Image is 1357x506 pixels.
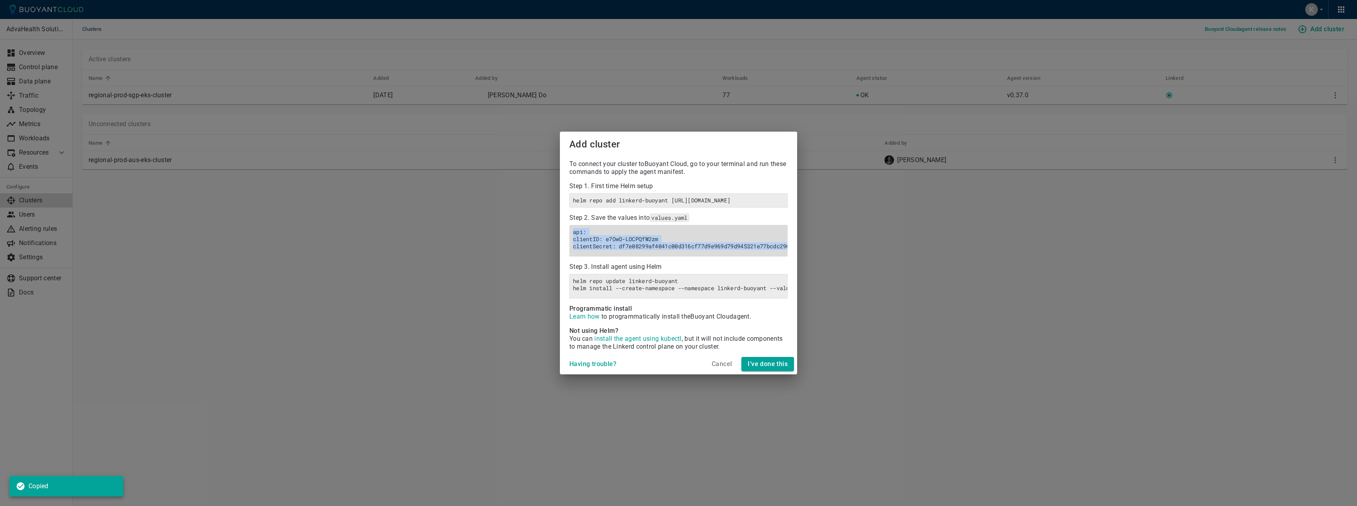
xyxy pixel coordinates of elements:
[569,313,600,320] a: Learn how
[573,278,784,292] h6: helm repo update linkerd-buoyanthelm install --create-namespace --namespace linkerd-buoyant --val...
[566,357,620,371] button: Having trouble?
[569,360,616,368] h4: Having trouble?
[566,360,620,367] a: Having trouble?
[28,482,49,490] p: Copied
[569,179,788,190] p: Step 1. First time Helm setup
[569,211,788,222] p: Step 2. Save the values into
[573,228,784,250] h6: api:clientID: e7OwO-LOCPQfW2zmclientSecret: df7e08299af4041c00d316cf77d9e969d79d945321e77bcdc296a...
[709,357,735,371] button: Cancel
[569,157,788,176] p: To connect your cluster to Buoyant Cloud , go to your terminal and run these commands to apply th...
[573,197,784,204] h6: helm repo add linkerd-buoyant [URL][DOMAIN_NAME]
[569,335,788,351] p: You can , but it will not include components to manage the Linkerd control plane on your cluster .
[569,302,788,313] h4: Programmatic install
[569,139,620,150] span: Add cluster
[650,213,689,222] code: values.yaml
[569,313,788,321] p: to programmatically install the Buoyant Cloud agent.
[569,260,788,271] p: Step 3. Install agent using Helm
[741,357,794,371] button: I’ve done this
[748,360,788,368] h4: I’ve done this
[594,335,681,342] span: install the agent using kubectl
[712,360,732,368] h4: Cancel
[569,324,788,335] h4: Not using Helm?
